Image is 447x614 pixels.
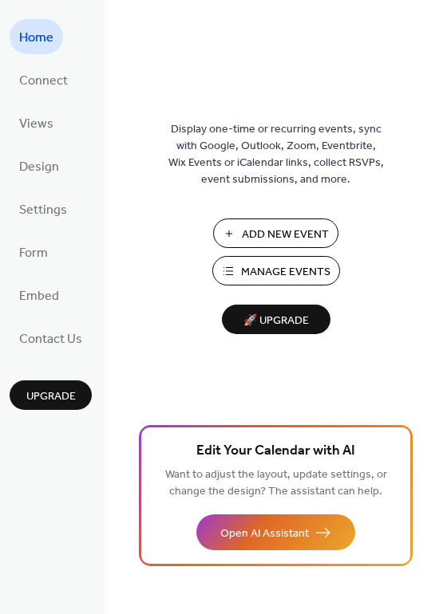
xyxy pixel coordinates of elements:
span: Home [19,26,53,51]
span: Edit Your Calendar with AI [196,440,355,462]
span: Embed [19,284,59,309]
button: 🚀 Upgrade [222,305,330,334]
span: Display one-time or recurring events, sync with Google, Outlook, Zoom, Eventbrite, Wix Events or ... [168,121,384,188]
span: Connect [19,69,68,94]
a: Connect [10,62,77,97]
span: Settings [19,198,67,223]
a: Form [10,234,57,270]
span: Want to adjust the layout, update settings, or change the design? The assistant can help. [165,464,387,502]
a: Settings [10,191,77,226]
span: Design [19,155,59,180]
span: Form [19,241,48,266]
a: Home [10,19,63,54]
span: Views [19,112,53,137]
button: Add New Event [213,218,338,248]
span: Upgrade [26,388,76,405]
span: Contact Us [19,327,82,352]
button: Open AI Assistant [196,514,355,550]
a: Contact Us [10,321,92,356]
button: Manage Events [212,256,340,285]
span: Add New Event [242,226,329,243]
span: Manage Events [241,264,330,281]
a: Views [10,105,63,140]
a: Design [10,148,69,183]
button: Upgrade [10,380,92,410]
span: 🚀 Upgrade [231,310,321,332]
span: Open AI Assistant [220,525,309,542]
a: Embed [10,277,69,313]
